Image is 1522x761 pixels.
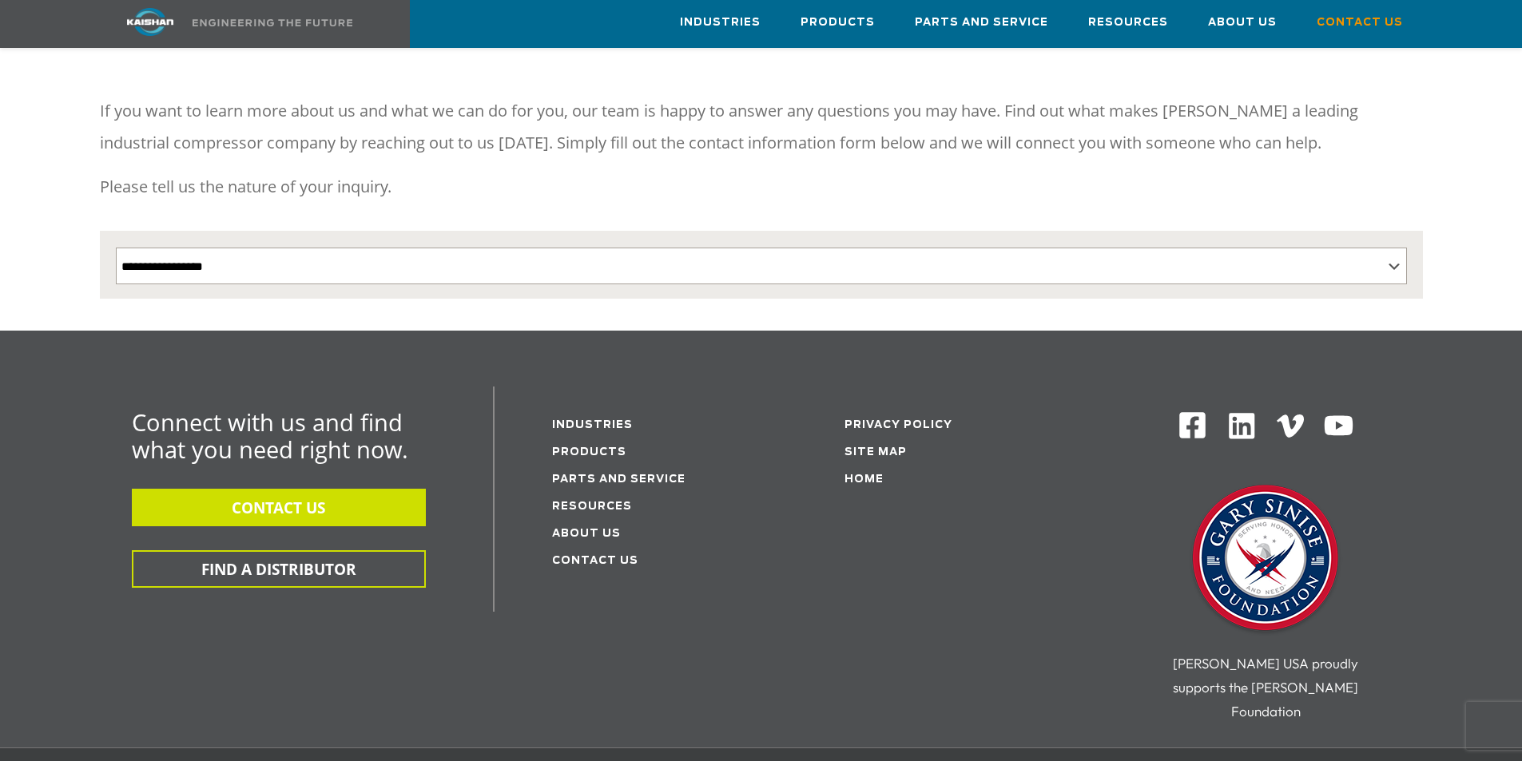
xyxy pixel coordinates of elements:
[90,8,210,36] img: kaishan logo
[1173,655,1358,719] span: [PERSON_NAME] USA proudly supports the [PERSON_NAME] Foundation
[552,501,632,512] a: Resources
[100,95,1423,159] p: If you want to learn more about us and what we can do for you, our team is happy to answer any qu...
[915,14,1048,32] span: Parts and Service
[844,447,907,458] a: Site Map
[1088,1,1168,44] a: Resources
[100,171,1423,203] p: Please tell us the nature of your inquiry.
[193,19,352,26] img: Engineering the future
[680,1,761,44] a: Industries
[1208,1,1277,44] a: About Us
[844,420,952,430] a: Privacy Policy
[1178,410,1207,440] img: Facebook
[915,1,1048,44] a: Parts and Service
[552,529,621,539] a: About Us
[1186,480,1345,640] img: Gary Sinise Foundation
[552,556,638,566] a: Contact Us
[1323,410,1354,442] img: Youtube
[132,489,426,526] button: CONTACT US
[1317,1,1403,44] a: Contact Us
[801,1,875,44] a: Products
[801,14,875,32] span: Products
[132,550,426,588] button: FIND A DISTRIBUTOR
[1277,414,1304,438] img: Vimeo
[1208,14,1277,32] span: About Us
[552,420,633,430] a: Industries
[1317,14,1403,32] span: Contact Us
[1226,410,1258,442] img: Linkedin
[552,447,626,458] a: Products
[844,474,884,485] a: Home
[1088,14,1168,32] span: Resources
[680,14,761,32] span: Industries
[552,474,685,485] a: Parts and service
[132,406,408,465] span: Connect with us and find what you need right now.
